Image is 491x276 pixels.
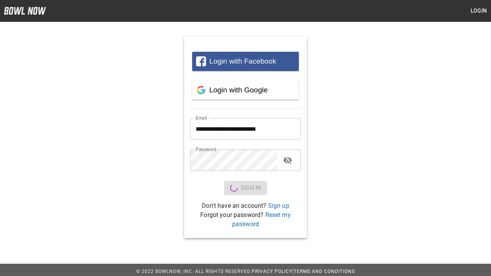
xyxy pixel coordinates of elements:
button: toggle password visibility [280,153,295,168]
span: Login with Google [209,86,268,94]
a: Sign up [268,202,289,209]
img: logo [4,7,46,15]
button: Login [466,4,491,18]
span: © 2022 BowlNow, Inc. All Rights Reserved. [136,269,252,274]
p: Forgot your password? [190,210,301,229]
span: Login with Facebook [209,57,276,65]
a: Privacy Policy [252,269,292,274]
a: Terms and Conditions [294,269,355,274]
button: Login with Facebook [192,52,299,71]
a: Reset my password [232,211,291,228]
button: Login with Google [192,80,299,100]
p: Don't have an account? [190,201,301,210]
